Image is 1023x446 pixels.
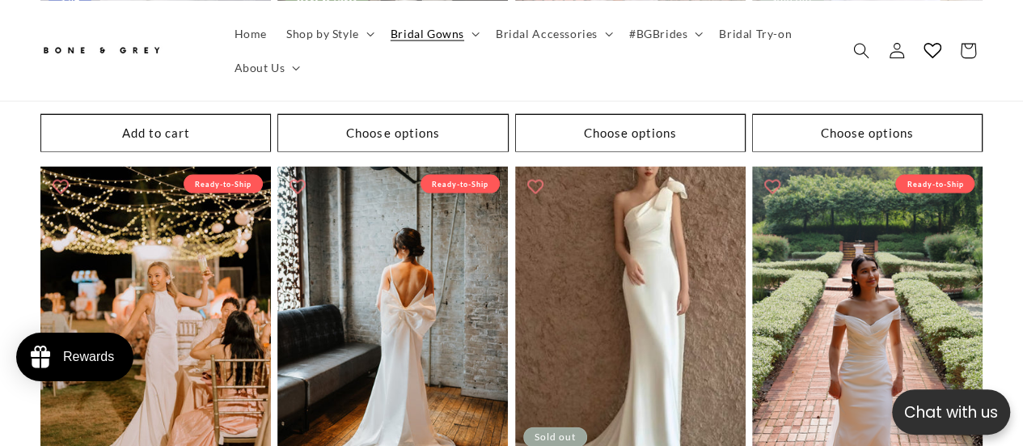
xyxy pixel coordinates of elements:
span: #BGBrides [629,26,687,40]
span: Shop by Style [286,26,359,40]
button: Add to wishlist [44,171,77,203]
span: Bridal Accessories [496,26,598,40]
img: Bone and Grey Bridal [40,37,162,64]
button: Add to wishlist [519,171,552,203]
button: Choose options [277,114,508,152]
button: Add to wishlist [756,171,788,203]
summary: Search [843,32,879,68]
summary: Bridal Accessories [486,16,619,50]
span: Bridal Gowns [391,26,464,40]
p: Chat with us [892,401,1010,424]
button: Add to cart [40,114,271,152]
span: Home [235,26,267,40]
summary: #BGBrides [619,16,709,50]
a: Bridal Try-on [709,16,801,50]
span: About Us [235,60,285,74]
summary: Shop by Style [277,16,381,50]
summary: About Us [225,50,307,84]
button: Choose options [752,114,983,152]
button: Add to wishlist [281,171,314,203]
div: Rewards [63,350,114,364]
button: Open chatbox [892,389,1010,435]
button: Choose options [515,114,746,152]
span: Bridal Try-on [719,26,792,40]
a: Bone and Grey Bridal [35,31,209,70]
a: Home [225,16,277,50]
summary: Bridal Gowns [381,16,486,50]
